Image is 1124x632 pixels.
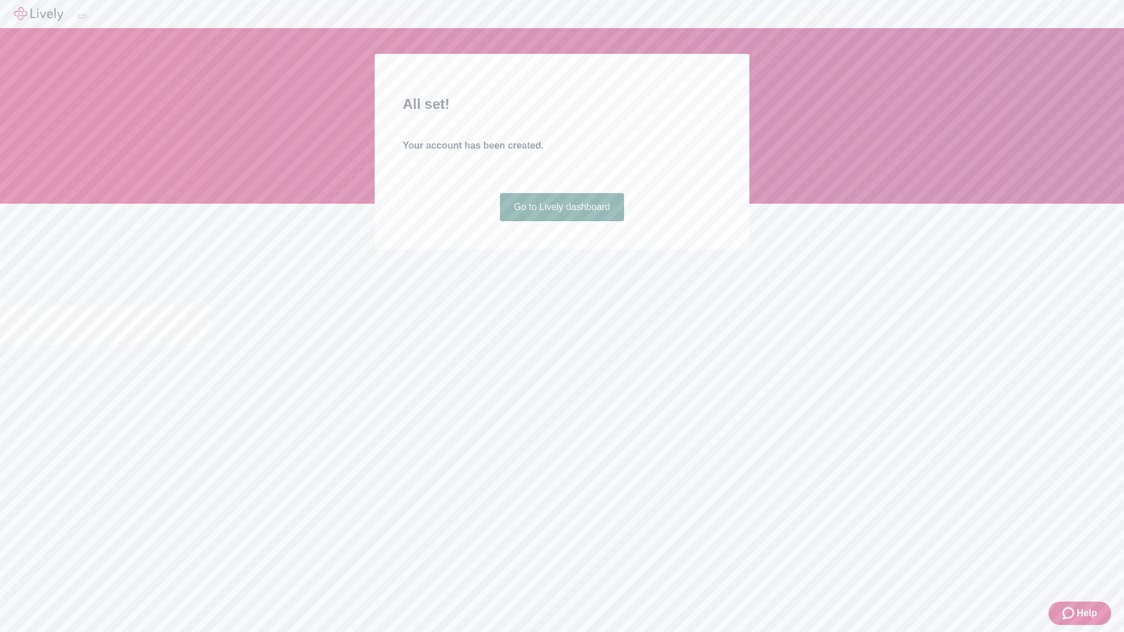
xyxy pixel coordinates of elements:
[14,7,63,21] img: Lively
[1063,606,1077,620] svg: Zendesk support icon
[77,15,87,18] button: Log out
[403,94,721,115] h2: All set!
[1077,606,1097,620] span: Help
[1048,602,1111,625] button: Zendesk support iconHelp
[500,193,625,221] a: Go to Lively dashboard
[403,139,721,153] h4: Your account has been created.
